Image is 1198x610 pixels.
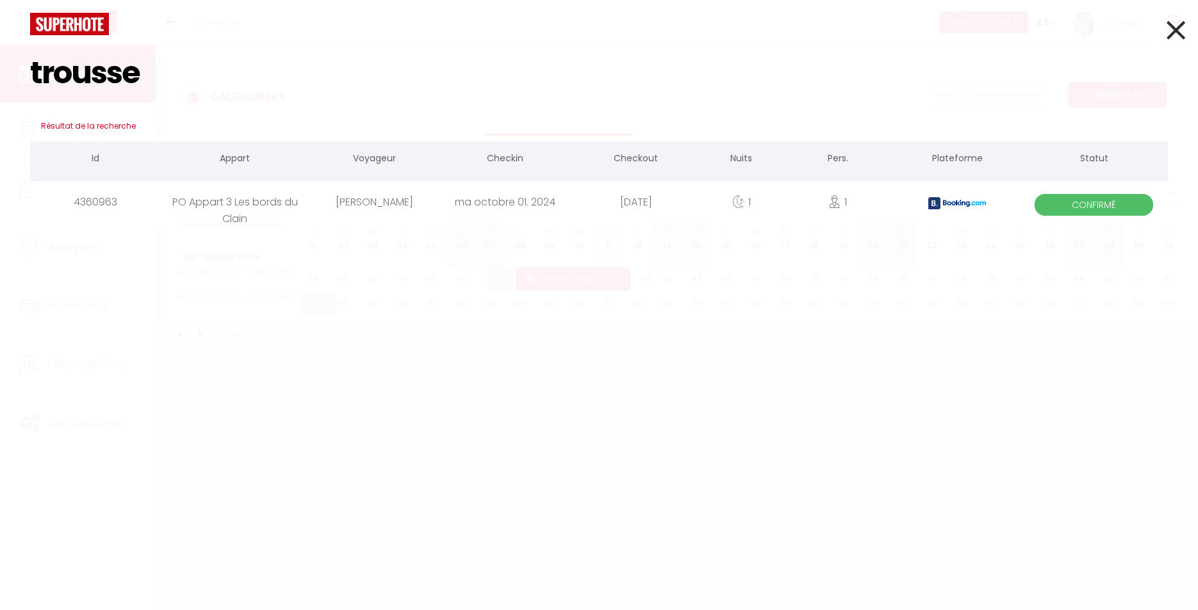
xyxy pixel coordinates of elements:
[1144,552,1188,600] iframe: Chat
[895,141,1020,178] th: Plateforme
[781,181,895,223] div: 1
[1020,141,1168,178] th: Statut
[30,35,1168,111] input: Tapez pour rechercher...
[571,141,702,178] th: Checkout
[571,181,702,223] div: [DATE]
[439,181,570,223] div: ma octobre 01. 2024
[309,181,439,223] div: [PERSON_NAME]
[30,111,1168,141] h3: Résultat de la recherche
[161,141,309,178] th: Appart
[702,181,781,223] div: 1
[161,181,309,223] div: PO Appart 3 Les bords du Clain
[30,181,161,223] div: 4360963
[10,5,49,44] button: Ouvrir le widget de chat LiveChat
[30,13,109,35] img: logo
[309,141,439,178] th: Voyageur
[439,141,570,178] th: Checkin
[702,141,781,178] th: Nuits
[30,141,161,178] th: Id
[928,197,986,209] img: booking2.png
[781,141,895,178] th: Pers.
[1035,194,1153,216] span: Confirmé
